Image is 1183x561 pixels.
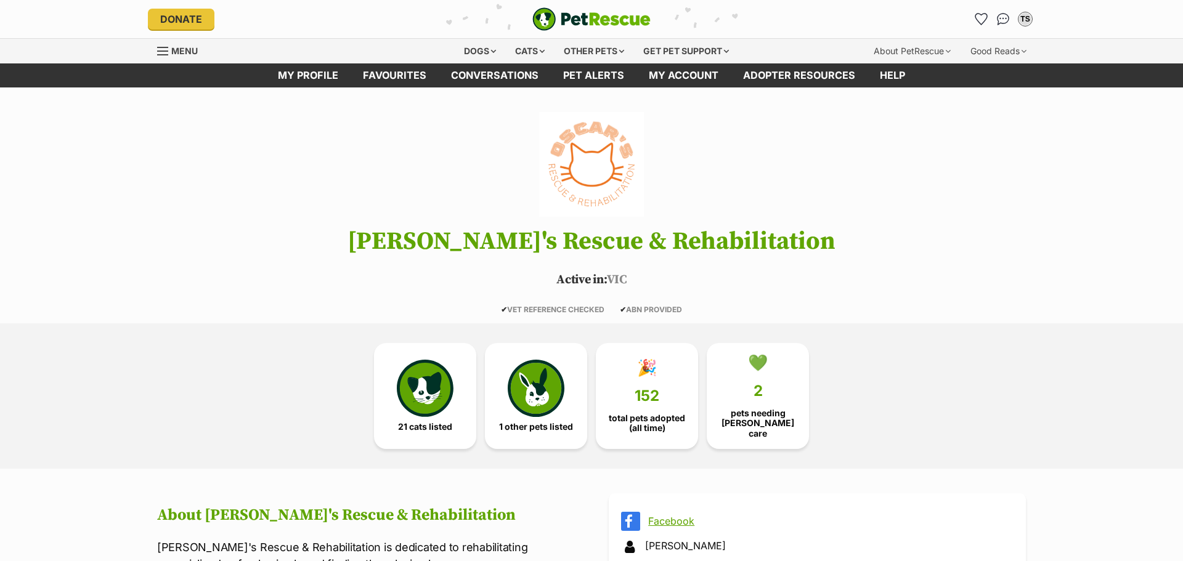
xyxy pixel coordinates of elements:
[501,305,604,314] span: VET REFERENCE CHECKED
[865,39,959,63] div: About PetRescue
[868,63,917,87] a: Help
[485,343,587,449] a: 1 other pets listed
[606,413,688,433] span: total pets adopted (all time)
[139,228,1044,255] h1: [PERSON_NAME]'s Rescue & Rehabilitation
[707,343,809,449] a: 💚 2 pets needing [PERSON_NAME] care
[635,39,738,63] div: Get pet support
[555,39,633,63] div: Other pets
[455,39,505,63] div: Dogs
[397,360,453,416] img: cat-icon-068c71abf8fe30c970a85cd354bc8e23425d12f6e8612795f06af48be43a487a.svg
[374,343,476,449] a: 21 cats listed
[731,63,868,87] a: Adopter resources
[551,63,636,87] a: Pet alerts
[636,63,731,87] a: My account
[556,272,606,288] span: Active in:
[439,63,551,87] a: conversations
[648,515,1009,527] a: Facebook
[532,7,651,31] img: logo-e224e6f780fb5917bec1dbf3a21bbac754714ae5b6737aabdf751b685950b380.svg
[148,9,214,30] a: Donate
[157,506,574,525] h2: About [PERSON_NAME]'s Rescue & Rehabilitation
[754,382,763,400] span: 2
[506,39,553,63] div: Cats
[351,63,439,87] a: Favourites
[139,271,1044,289] p: VIC
[1015,9,1035,29] button: My account
[171,46,198,56] span: Menu
[971,9,991,29] a: Favourites
[717,408,799,438] span: pets needing [PERSON_NAME] care
[1019,13,1031,25] div: TS
[398,422,452,432] span: 21 cats listed
[508,360,564,416] img: bunny-icon-b786713a4a21a2fe6d13e954f4cb29d131f1b31f8a74b52ca2c6d2999bc34bbe.svg
[621,537,1014,556] div: [PERSON_NAME]
[620,305,682,314] span: ABN PROVIDED
[637,358,657,377] div: 🎉
[997,13,1010,25] img: chat-41dd97257d64d25036548639549fe6c8038ab92f7586957e7f3b1b290dea8141.svg
[635,387,659,405] span: 152
[266,63,351,87] a: My profile
[157,39,206,61] a: Menu
[596,343,698,449] a: 🎉 152 total pets adopted (all time)
[971,9,1035,29] ul: Account quick links
[521,112,662,217] img: Oscar's Rescue & Rehabilitation
[993,9,1013,29] a: Conversations
[620,305,626,314] icon: ✔
[962,39,1035,63] div: Good Reads
[499,422,573,432] span: 1 other pets listed
[501,305,507,314] icon: ✔
[532,7,651,31] a: PetRescue
[748,353,768,372] div: 💚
